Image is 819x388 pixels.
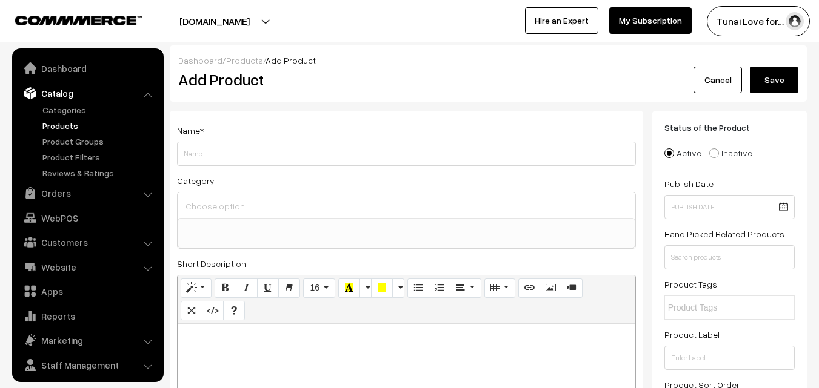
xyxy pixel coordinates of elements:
label: Product Label [664,328,720,341]
a: My Subscription [609,7,692,34]
a: Categories [39,104,159,116]
button: Bold (CTRL+B) [215,278,236,298]
a: Apps [15,280,159,302]
button: Link (CTRL+K) [518,278,540,298]
span: Add Product [266,55,316,65]
a: Marketing [15,329,159,351]
button: Full Screen [181,301,202,320]
label: Short Description [177,257,246,270]
input: Name [177,142,636,166]
a: Product Groups [39,135,159,148]
label: Inactive [709,146,752,159]
a: Dashboard [178,55,222,65]
button: Ordered list (CTRL+SHIFT+NUM8) [429,278,450,298]
a: Product Filters [39,151,159,163]
button: Font Size [303,278,335,298]
button: Video [561,278,583,298]
label: Active [664,146,701,159]
a: Reports [15,305,159,327]
button: Code View [202,301,224,320]
a: Catalog [15,82,159,104]
input: Choose option [182,197,630,215]
h2: Add Product [178,70,639,89]
label: Category [177,174,215,187]
button: Tunai Love for… [707,6,810,36]
button: Style [181,278,212,298]
button: Paragraph [450,278,481,298]
a: Reviews & Ratings [39,166,159,179]
label: Product Tags [664,278,717,291]
label: Publish Date [664,177,714,190]
a: COMMMERCE [15,12,121,27]
button: Background Color [371,278,393,298]
a: Products [226,55,263,65]
a: Staff Management [15,354,159,376]
a: Website [15,256,159,278]
button: Underline (CTRL+U) [257,278,279,298]
img: COMMMERCE [15,16,142,25]
button: Table [484,278,515,298]
div: / / [178,54,798,67]
input: Publish Date [664,195,795,219]
img: user [786,12,804,30]
button: Help [223,301,245,320]
button: Save [750,67,798,93]
input: Product Tags [668,301,774,314]
a: Cancel [694,67,742,93]
button: Italic (CTRL+I) [236,278,258,298]
span: 16 [310,283,319,292]
a: Hire an Expert [525,7,598,34]
a: Orders [15,182,159,204]
button: Picture [540,278,561,298]
input: Enter Label [664,346,795,370]
a: Products [39,119,159,132]
a: Dashboard [15,58,159,79]
input: Search products [664,245,795,269]
button: Remove Font Style (CTRL+\) [278,278,300,298]
label: Hand Picked Related Products [664,228,784,240]
span: Status of the Product [664,122,764,133]
a: Customers [15,231,159,253]
button: Unordered list (CTRL+SHIFT+NUM7) [407,278,429,298]
button: More Color [359,278,372,298]
label: Name [177,124,204,137]
a: WebPOS [15,207,159,229]
button: More Color [392,278,404,298]
button: [DOMAIN_NAME] [137,6,292,36]
button: Recent Color [338,278,360,298]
